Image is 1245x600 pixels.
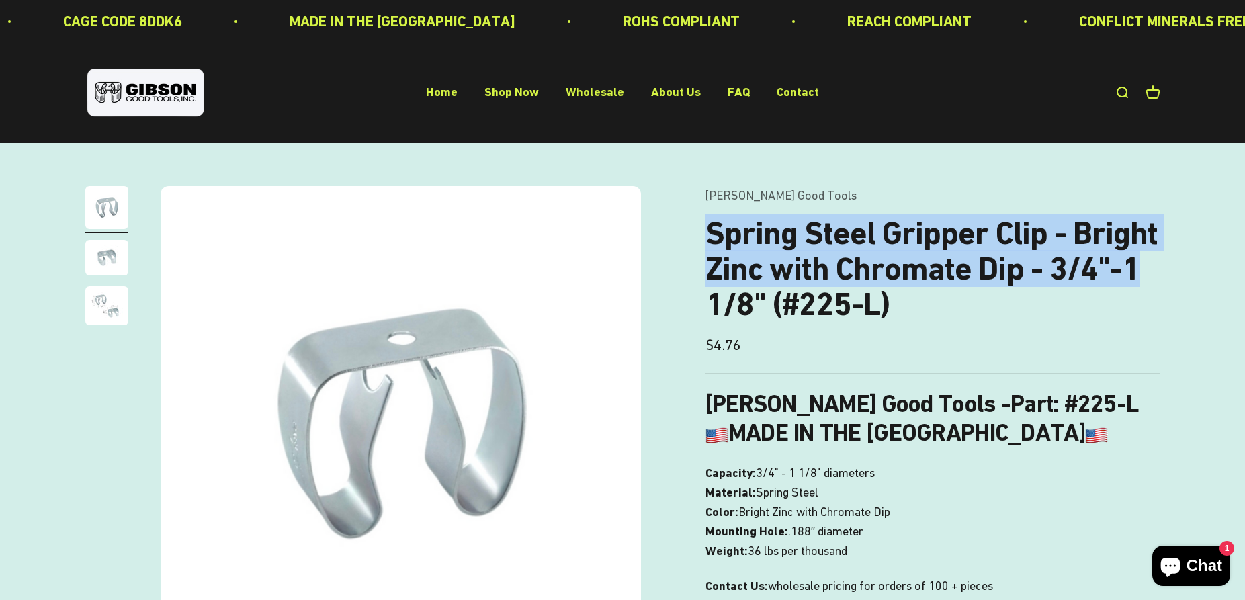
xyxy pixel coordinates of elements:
button: Go to item 2 [85,240,128,280]
p: MADE IN THE [GEOGRAPHIC_DATA] [290,9,515,33]
strong: Contact Us: [705,578,768,593]
b: Capacity: [705,466,756,480]
b: Mounting Hole: [705,524,788,538]
b: : #225-L [1053,390,1138,418]
a: Contact [777,85,819,99]
b: Color: [705,505,738,519]
b: Material: [705,485,756,499]
img: Gripper clip, made & shipped from the USA! [85,186,128,229]
span: Bright Zinc with Chromate Dip [738,503,890,522]
sale-price: $4.76 [705,333,741,357]
a: About Us [651,85,701,99]
p: REACH COMPLIANT [847,9,972,33]
p: CAGE CODE 8DDK6 [63,9,182,33]
span: Spring Steel [756,483,818,503]
a: FAQ [728,85,750,99]
a: Wholesale [566,85,624,99]
a: Shop Now [484,85,539,99]
span: 36 lbs per thousand [748,542,847,561]
span: Part [1011,390,1053,418]
b: [PERSON_NAME] Good Tools - [705,390,1053,418]
p: ROHS COMPLIANT [623,9,740,33]
b: MADE IN THE [GEOGRAPHIC_DATA] [705,419,1108,447]
p: 3/4" - 1 1/8" diameters [705,464,1160,560]
a: Home [426,85,458,99]
inbox-online-store-chat: Shopify online store chat [1148,546,1234,589]
button: Go to item 1 [85,186,128,233]
img: close up of a spring steel gripper clip, tool clip, durable, secure holding, Excellent corrosion ... [85,286,128,325]
p: wholesale pricing for orders of 100 + pieces [705,576,1160,596]
img: close up of a spring steel gripper clip, tool clip, durable, secure holding, Excellent corrosion ... [85,240,128,275]
span: .188″ diameter [788,522,863,542]
h1: Spring Steel Gripper Clip - Bright Zinc with Chromate Dip - 3/4"-1 1/8" (#225-L) [705,216,1160,322]
b: Weight: [705,544,748,558]
button: Go to item 3 [85,286,128,329]
a: [PERSON_NAME] Good Tools [705,188,857,202]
